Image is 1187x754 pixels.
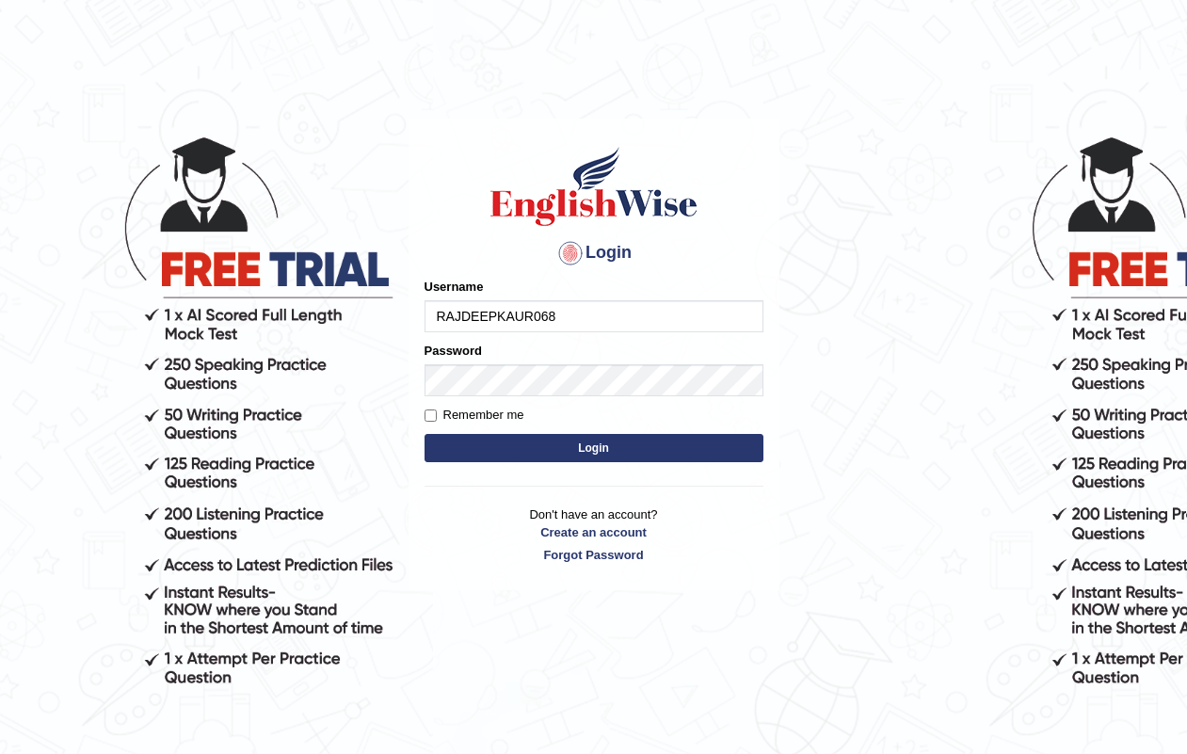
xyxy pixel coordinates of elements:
[425,546,763,564] a: Forgot Password
[425,342,482,360] label: Password
[487,144,701,229] img: Logo of English Wise sign in for intelligent practice with AI
[425,523,763,541] a: Create an account
[425,406,524,425] label: Remember me
[425,278,484,296] label: Username
[425,505,763,564] p: Don't have an account?
[425,238,763,268] h4: Login
[425,409,437,422] input: Remember me
[425,434,763,462] button: Login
